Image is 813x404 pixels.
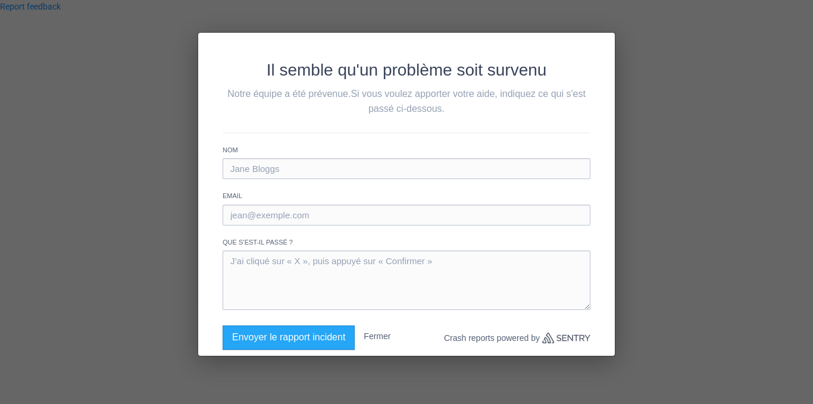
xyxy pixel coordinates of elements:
p: Notre équipe a été prévenue. [223,86,590,116]
label: Que s’est-il passé ? [223,237,590,248]
button: Envoyer le rapport incident [223,325,355,349]
a: Sentry [542,333,590,343]
label: Email [223,191,590,201]
label: Nom [223,145,590,155]
input: Jane Bloggs [223,158,590,179]
p: Crash reports powered by [444,325,590,350]
h2: Il semble qu'un problème soit survenu [223,57,590,83]
input: jean@exemple.com [223,205,590,226]
button: Fermer [364,325,390,347]
span: Si vous voulez apporter votre aide, indiquez ce qui s'est passé ci-dessous. [351,89,585,114]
